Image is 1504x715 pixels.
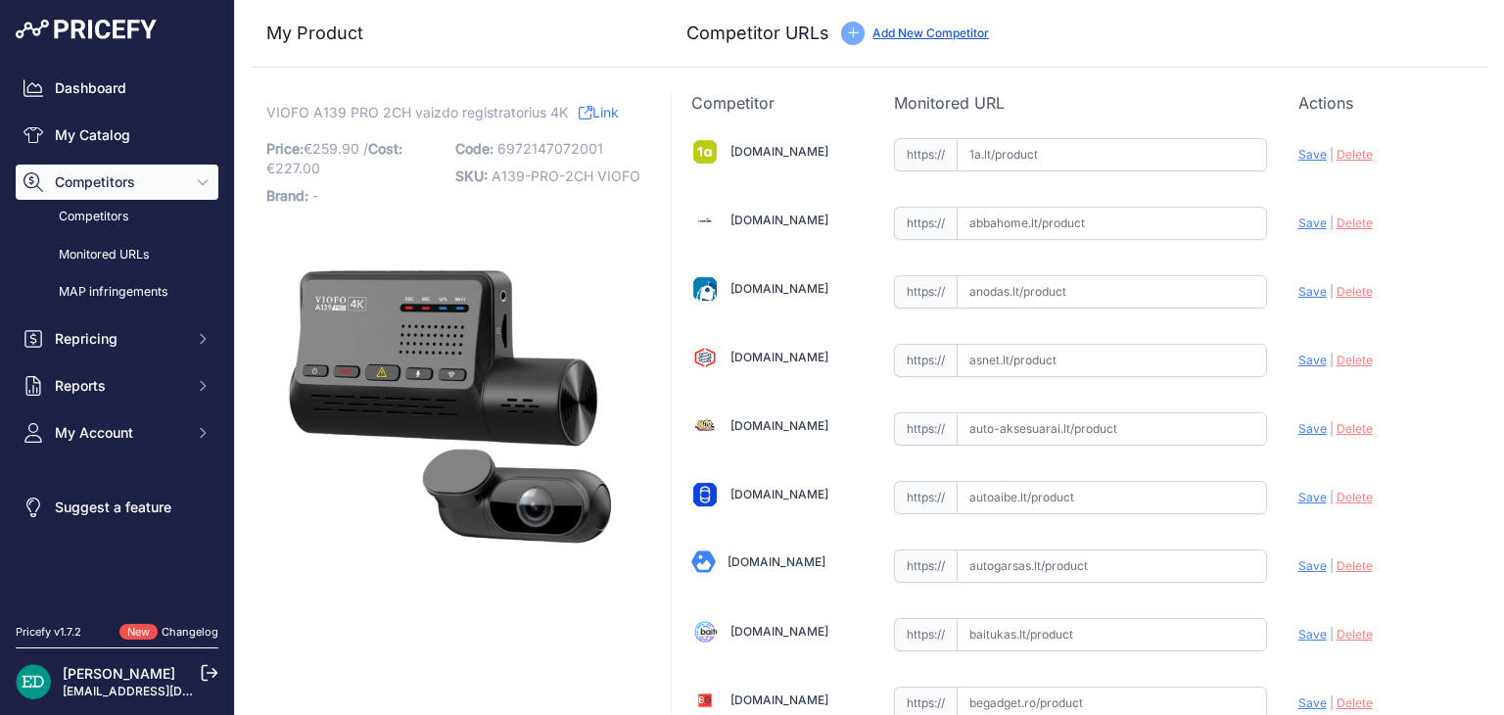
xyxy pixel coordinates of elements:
[691,91,862,115] p: Competitor
[1298,627,1327,642] span: Save
[1337,421,1373,436] span: Delete
[266,20,632,47] h3: My Product
[894,618,957,651] span: https://
[55,172,183,192] span: Competitors
[16,165,218,200] button: Competitors
[1298,215,1327,230] span: Save
[579,100,619,124] a: Link
[275,160,320,176] span: 227.00
[1298,558,1327,573] span: Save
[894,412,957,446] span: https://
[16,71,218,106] a: Dashboard
[1298,91,1469,115] p: Actions
[1330,147,1334,162] span: |
[16,321,218,357] button: Repricing
[894,275,957,309] span: https://
[957,549,1267,583] input: autogarsas.lt/product
[1330,421,1334,436] span: |
[16,275,218,310] a: MAP infringements
[1337,147,1373,162] span: Delete
[1337,215,1373,230] span: Delete
[1330,353,1334,367] span: |
[1337,695,1373,710] span: Delete
[455,140,493,157] span: Code:
[119,624,158,641] span: New
[16,71,218,600] nav: Sidebar
[1298,284,1327,299] span: Save
[162,625,218,639] a: Changelog
[1330,284,1334,299] span: |
[63,665,175,682] a: [PERSON_NAME]
[1298,147,1327,162] span: Save
[894,91,1267,115] p: Monitored URL
[1337,353,1373,367] span: Delete
[730,213,828,227] a: [DOMAIN_NAME]
[730,418,828,433] a: [DOMAIN_NAME]
[266,187,308,204] span: Brand:
[730,624,828,639] a: [DOMAIN_NAME]
[1337,284,1373,299] span: Delete
[957,207,1267,240] input: abbahome.lt/product
[63,684,267,698] a: [EMAIL_ADDRESS][DOMAIN_NAME]
[1330,695,1334,710] span: |
[1298,353,1327,367] span: Save
[497,140,603,157] span: 6972147072001
[368,140,402,157] span: Cost:
[312,187,318,204] span: -
[16,415,218,451] button: My Account
[894,138,957,171] span: https://
[1330,215,1334,230] span: |
[16,20,157,39] img: Pricefy Logo
[894,207,957,240] span: https://
[872,25,989,40] a: Add New Competitor
[957,275,1267,309] input: anodas.lt/product
[894,344,957,377] span: https://
[1330,627,1334,642] span: |
[16,624,81,641] div: Pricefy v1.7.2
[16,118,218,153] a: My Catalog
[16,238,218,272] a: Monitored URLs
[1337,627,1373,642] span: Delete
[730,281,828,296] a: [DOMAIN_NAME]
[730,487,828,501] a: [DOMAIN_NAME]
[266,100,568,124] span: VIOFO A139 PRO 2CH vaizdo registratorius 4K
[957,412,1267,446] input: auto-aksesuarai.lt/product
[1298,695,1327,710] span: Save
[16,200,218,234] a: Competitors
[455,167,488,184] span: SKU:
[1330,490,1334,504] span: |
[957,344,1267,377] input: asnet.lt/product
[16,490,218,525] a: Suggest a feature
[266,135,444,182] p: €
[55,329,183,349] span: Repricing
[730,350,828,364] a: [DOMAIN_NAME]
[266,140,402,176] span: / €
[1337,558,1373,573] span: Delete
[894,549,957,583] span: https://
[957,481,1267,514] input: autoaibe.lt/product
[1298,490,1327,504] span: Save
[16,368,218,404] button: Reports
[1330,558,1334,573] span: |
[1337,490,1373,504] span: Delete
[728,554,825,569] a: [DOMAIN_NAME]
[312,140,359,157] span: 259.90
[957,138,1267,171] input: 1a.lt/product
[55,376,183,396] span: Reports
[492,167,640,184] span: A139-PRO-2CH VIOFO
[957,618,1267,651] input: baitukas.lt/product
[55,423,183,443] span: My Account
[894,481,957,514] span: https://
[730,144,828,159] a: [DOMAIN_NAME]
[1298,421,1327,436] span: Save
[730,692,828,707] a: [DOMAIN_NAME]
[686,20,829,47] h3: Competitor URLs
[266,140,304,157] span: Price:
